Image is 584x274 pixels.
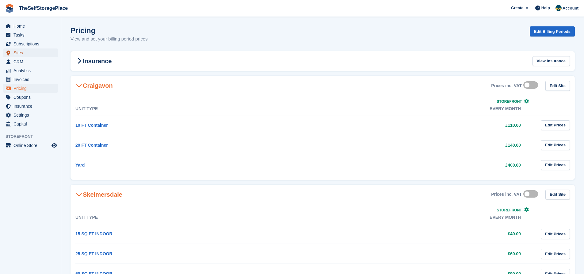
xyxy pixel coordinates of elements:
a: menu [3,141,58,150]
a: menu [3,75,58,84]
h2: Skelmersdale [75,191,122,198]
a: 20 FT Container [75,143,108,148]
span: Insurance [13,102,50,110]
a: 10 FT Container [75,123,108,128]
span: Subscriptions [13,40,50,48]
a: menu [3,102,58,110]
span: Coupons [13,93,50,102]
th: Unit Type [75,102,304,115]
a: menu [3,57,58,66]
span: Storefront [497,99,522,104]
td: £110.00 [304,115,533,135]
span: Online Store [13,141,50,150]
a: menu [3,40,58,48]
span: Sites [13,48,50,57]
p: View and set your billing period prices [71,36,148,43]
a: menu [3,31,58,39]
span: Tasks [13,31,50,39]
a: menu [3,111,58,119]
a: Storefront [497,99,529,104]
div: Prices inc. VAT [491,83,522,88]
span: Storefront [497,208,522,212]
span: CRM [13,57,50,66]
span: Capital [13,120,50,128]
h2: Insurance [75,57,112,65]
td: £400.00 [304,155,533,175]
a: 15 SQ FT INDOOR [75,231,113,236]
span: Invoices [13,75,50,84]
a: menu [3,22,58,30]
th: Unit Type [75,211,304,224]
td: £60.00 [304,244,533,264]
a: Edit Prices [541,140,570,150]
a: menu [3,66,58,75]
span: Settings [13,111,50,119]
th: Every month [304,102,533,115]
span: Help [541,5,550,11]
a: TheSelfStoragePlace [17,3,70,13]
span: Account [563,5,578,11]
span: Home [13,22,50,30]
a: View Insurance [532,56,570,66]
a: Edit Prices [541,229,570,239]
span: Create [511,5,523,11]
a: Edit Billing Periods [530,26,575,37]
a: menu [3,93,58,102]
th: Every month [304,211,533,224]
td: £40.00 [304,224,533,244]
a: 25 SQ FT INDOOR [75,251,113,256]
img: Gairoid [555,5,562,11]
td: £140.00 [304,135,533,155]
div: Prices inc. VAT [491,192,522,197]
a: Edit Prices [541,160,570,170]
a: Edit Site [545,190,570,200]
h2: Craigavon [75,82,113,89]
a: Preview store [51,142,58,149]
img: stora-icon-8386f47178a22dfd0bd8f6a31ec36ba5ce8667c1dd55bd0f319d3a0aa187defe.svg [5,4,14,13]
a: Yard [75,163,85,168]
a: Edit Prices [541,120,570,130]
a: menu [3,48,58,57]
a: menu [3,84,58,93]
span: Pricing [13,84,50,93]
h1: Pricing [71,26,148,35]
a: Storefront [497,208,529,212]
a: Edit Prices [541,249,570,259]
span: Storefront [6,133,61,140]
a: menu [3,120,58,128]
span: Analytics [13,66,50,75]
a: Edit Site [545,81,570,91]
